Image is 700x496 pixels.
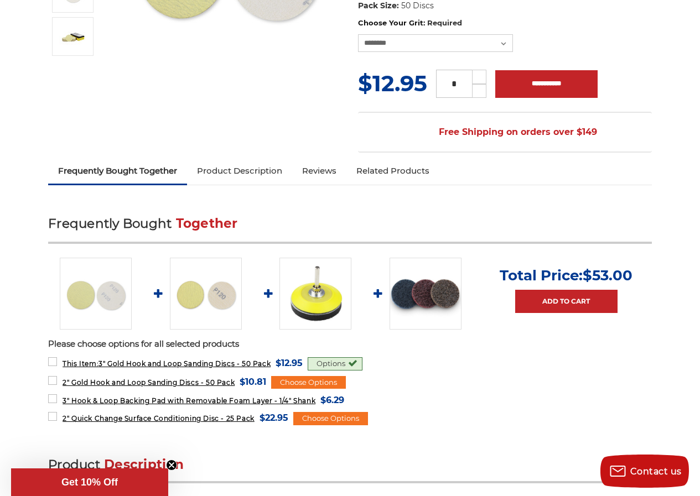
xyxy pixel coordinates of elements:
button: Close teaser [166,460,177,471]
a: Add to Cart [515,290,618,313]
span: 3" Hook & Loop Backing Pad with Removable Foam Layer - 1/4" Shank [63,396,315,405]
span: 2" Gold Hook and Loop Sanding Discs - 50 Pack [63,378,235,387]
a: Related Products [346,159,439,183]
span: $12.95 [358,70,427,97]
span: Free Shipping on orders over $149 [412,121,597,143]
img: 50 pack of 3 inch hook and loop sanding discs gold [59,23,87,50]
span: $12.95 [276,356,303,370]
p: Total Price: [500,267,632,284]
span: Product [48,457,100,472]
span: $22.95 [260,410,288,425]
span: Together [176,216,238,231]
a: Product Description [187,159,292,183]
span: 3" Gold Hook and Loop Sanding Discs - 50 Pack [63,359,271,368]
small: Required [427,18,462,27]
span: $6.29 [320,393,344,408]
a: Reviews [292,159,346,183]
span: $53.00 [583,267,632,284]
button: Contact us [600,455,689,488]
span: Description [104,457,184,472]
strong: This Item: [63,359,98,368]
p: Please choose options for all selected products [48,338,652,351]
span: Frequently Bought [48,216,172,231]
span: $10.81 [240,374,266,389]
div: Get 10% OffClose teaser [11,468,168,496]
img: 3 inch gold hook and loop sanding discs [60,258,132,330]
span: Contact us [630,466,682,477]
span: 2" Quick Change Surface Conditioning Disc - 25 Pack [63,414,255,422]
div: Options [308,357,362,370]
button: Next [60,58,87,82]
div: Choose Options [293,412,368,425]
label: Choose Your Grit: [358,18,652,29]
a: Frequently Bought Together [48,159,187,183]
span: Get 10% Off [61,477,118,488]
div: Choose Options [271,376,346,389]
